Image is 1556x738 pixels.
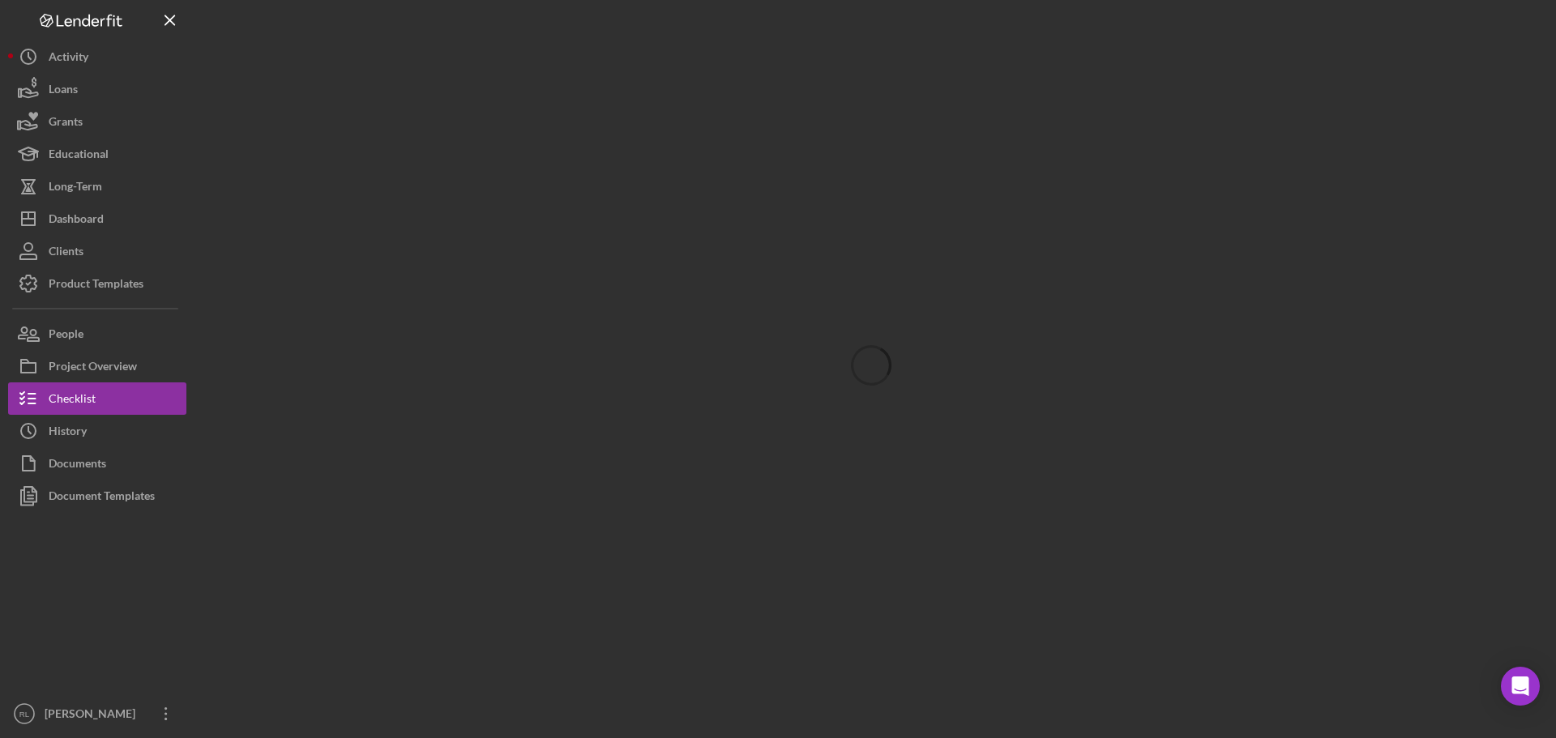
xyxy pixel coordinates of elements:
div: Documents [49,447,106,484]
div: Checklist [49,382,96,419]
div: Open Intercom Messenger [1501,667,1540,706]
div: [PERSON_NAME] [41,697,146,734]
button: Project Overview [8,350,186,382]
button: Document Templates [8,480,186,512]
button: People [8,318,186,350]
div: Loans [49,73,78,109]
button: History [8,415,186,447]
div: People [49,318,83,354]
div: Grants [49,105,83,142]
div: Document Templates [49,480,155,516]
button: Loans [8,73,186,105]
button: Clients [8,235,186,267]
div: History [49,415,87,451]
div: Product Templates [49,267,143,304]
button: Checklist [8,382,186,415]
button: Documents [8,447,186,480]
button: Dashboard [8,203,186,235]
div: Clients [49,235,83,271]
button: Educational [8,138,186,170]
button: Long-Term [8,170,186,203]
div: Activity [49,41,88,77]
div: Educational [49,138,109,174]
button: Grants [8,105,186,138]
button: Product Templates [8,267,186,300]
button: Activity [8,41,186,73]
button: RL[PERSON_NAME] [8,697,186,730]
div: Dashboard [49,203,104,239]
text: RL [19,710,30,719]
div: Long-Term [49,170,102,207]
div: Project Overview [49,350,137,386]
